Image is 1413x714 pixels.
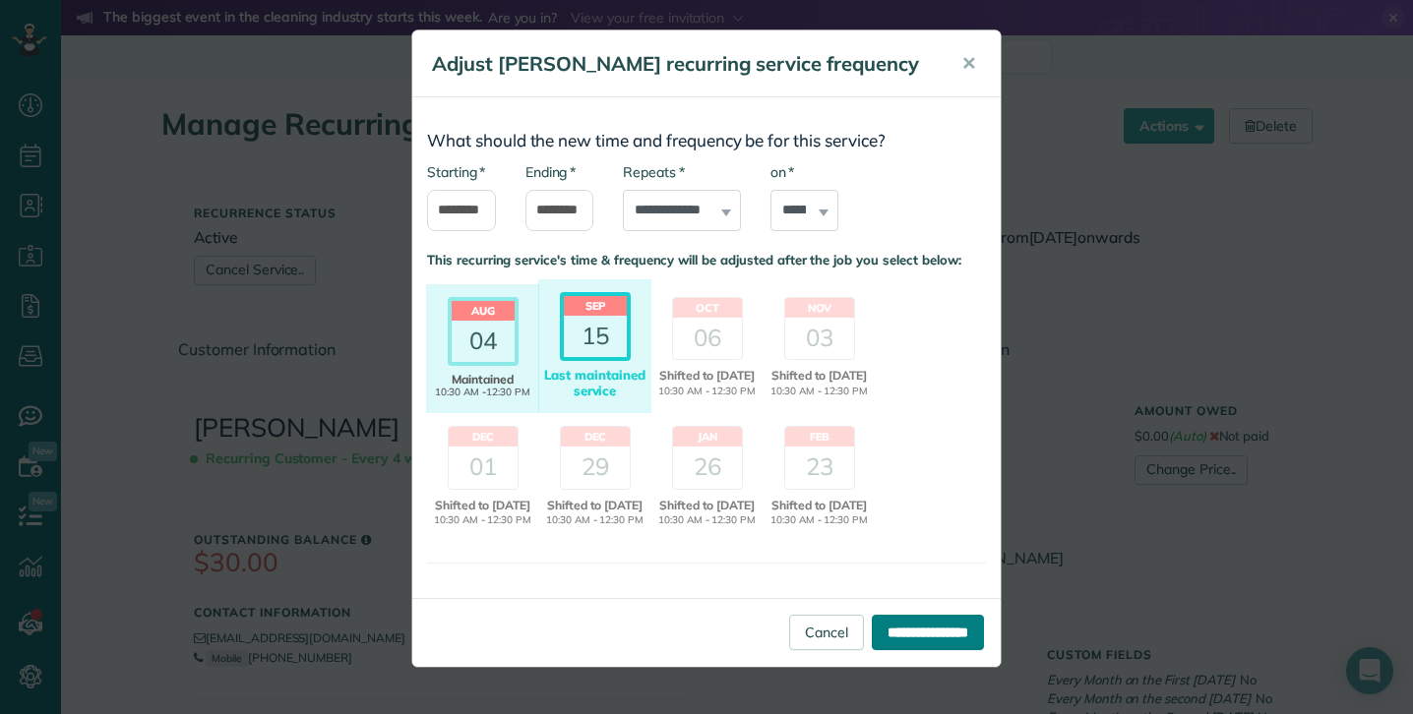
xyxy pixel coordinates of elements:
div: 15 [564,316,627,357]
span: 10:30 AM -12:30 PM [429,387,536,398]
p: This recurring service's time & frequency will be adjusted after the job you select below: [427,251,986,269]
span: 10:30 AM - 12:30 PM [429,513,536,528]
a: Cancel [789,615,864,650]
div: 04 [452,321,515,362]
header: Nov [785,298,854,318]
span: 10:30 AM - 12:30 PM [766,513,873,528]
header: Oct [673,298,742,318]
span: 10:30 AM - 12:30 PM [653,385,761,399]
span: Shifted to [DATE] [766,497,873,514]
div: 29 [561,446,630,488]
label: Repeats [623,162,684,182]
span: Shifted to [DATE] [429,497,536,514]
span: Shifted to [DATE] [653,497,761,514]
span: Shifted to [DATE] [766,367,873,385]
header: Jan [673,427,742,446]
h5: Adjust [PERSON_NAME] recurring service frequency [432,50,934,78]
span: 10:30 AM - 12:30 PM [541,513,648,528]
div: 26 [673,446,742,488]
div: 01 [449,446,518,488]
div: 06 [673,318,742,359]
div: 23 [785,446,854,488]
span: Maintained [429,373,536,387]
div: Last maintained service [541,368,648,398]
span: 10:30 AM - 12:30 PM [653,513,761,528]
header: Feb [785,427,854,446]
span: 10:30 AM - 12:30 PM [766,385,873,399]
span: ✕ [961,52,976,75]
label: Ending [525,162,576,182]
header: Aug [452,301,515,321]
h3: What should the new time and frequency be for this service? [427,132,986,150]
header: Dec [561,427,630,446]
label: Starting [427,162,485,182]
span: Shifted to [DATE] [653,367,761,385]
div: 03 [785,318,854,359]
header: Dec [449,427,518,446]
label: on [770,162,794,182]
span: Shifted to [DATE] [541,497,648,514]
header: Sep [564,296,627,316]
